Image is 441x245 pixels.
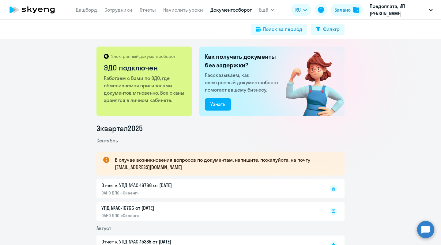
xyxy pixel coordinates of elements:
[96,225,111,231] span: Август
[104,74,186,104] p: Работаем с Вами по ЭДО, где обмениваемся оригиналами документов мгновенно. Все сканы хранятся в л...
[323,25,340,33] div: Фильтр
[311,24,345,35] button: Фильтр
[210,7,252,13] a: Документооборот
[205,52,281,70] h2: Как получать документы без задержки?
[370,2,427,17] p: Предоплата, ИП [PERSON_NAME]
[295,6,301,13] span: RU
[210,100,225,108] div: Узнать
[259,6,268,13] span: Ещё
[276,47,345,116] img: connected
[104,63,186,73] h2: ЭДО подключен
[140,7,156,13] a: Отчеты
[104,7,132,13] a: Сотрудники
[334,6,351,13] div: Баланс
[353,7,359,13] img: balance
[205,71,281,93] p: Рассказываем, как электронный документооборот помогает вашему бизнесу.
[259,4,274,16] button: Ещё
[76,7,97,13] a: Дашборд
[291,4,311,16] button: RU
[163,7,203,13] a: Начислить уроки
[251,24,307,35] button: Поиск за период
[331,4,363,16] button: Балансbalance
[96,123,345,133] li: 3 квартал 2025
[111,54,175,59] p: Электронный документооборот
[367,2,436,17] button: Предоплата, ИП [PERSON_NAME]
[96,138,118,144] span: Сентябрь
[115,156,334,171] p: В случае возникновения вопросов по документам, напишите, пожалуйста, на почту [EMAIL_ADDRESS][DOM...
[205,98,231,111] button: Узнать
[263,25,302,33] div: Поиск за период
